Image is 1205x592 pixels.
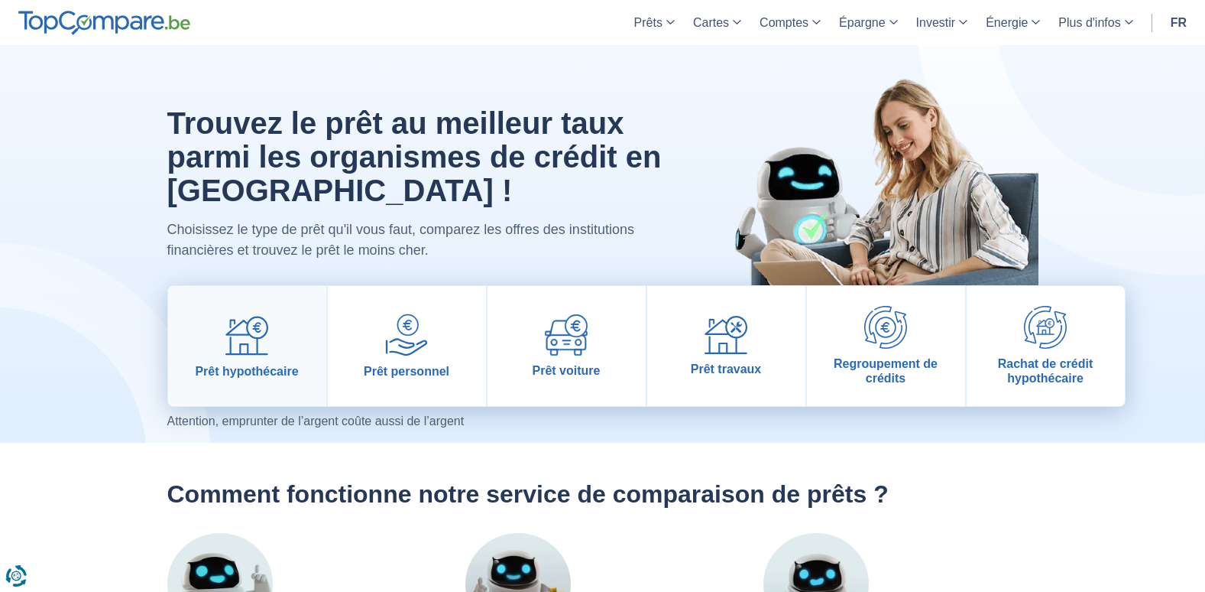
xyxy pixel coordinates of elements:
[328,286,486,406] a: Prêt personnel
[168,286,326,406] a: Prêt hypothécaire
[385,314,428,356] img: Prêt personnel
[225,314,268,356] img: Prêt hypothécaire
[973,356,1119,385] span: Rachat de crédit hypothécaire
[167,106,666,207] h1: Trouvez le prêt au meilleur taux parmi les organismes de crédit en [GEOGRAPHIC_DATA] !
[167,220,666,261] p: Choisissez le type de prêt qu'il vous faut, comparez les offres des institutions financières et t...
[864,306,907,349] img: Regroupement de crédits
[647,286,805,406] a: Prêt travaux
[195,364,298,379] span: Prêt hypothécaire
[967,286,1125,406] a: Rachat de crédit hypothécaire
[167,480,1038,509] h2: Comment fonctionne notre service de comparaison de prêts ?
[488,286,646,406] a: Prêt voiture
[705,316,747,355] img: Prêt travaux
[807,286,965,406] a: Regroupement de crédits
[702,45,1038,340] img: image-hero
[545,314,588,356] img: Prêt voiture
[691,362,762,376] span: Prêt travaux
[1024,306,1067,349] img: Rachat de crédit hypothécaire
[813,356,959,385] span: Regroupement de crédits
[364,364,449,379] span: Prêt personnel
[533,363,601,378] span: Prêt voiture
[18,11,190,35] img: TopCompare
